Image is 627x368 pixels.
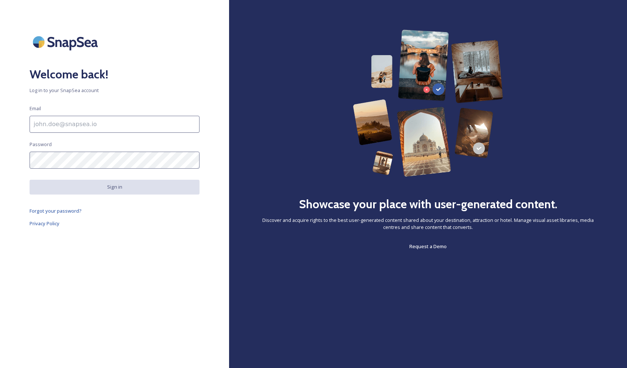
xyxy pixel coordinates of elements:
[30,219,200,228] a: Privacy Policy
[30,220,59,227] span: Privacy Policy
[30,180,200,194] button: Sign in
[409,242,447,251] a: Request a Demo
[30,207,82,214] span: Forgot your password?
[30,105,41,112] span: Email
[30,87,200,94] span: Log in to your SnapSea account
[299,195,558,213] h2: Showcase your place with user-generated content.
[30,30,103,54] img: SnapSea Logo
[259,217,597,231] span: Discover and acquire rights to the best user-generated content shared about your destination, att...
[30,116,200,133] input: john.doe@snapsea.io
[30,65,200,83] h2: Welcome back!
[353,30,503,177] img: 63b42ca75bacad526042e722_Group%20154-p-800.png
[30,141,52,148] span: Password
[30,206,200,215] a: Forgot your password?
[409,243,447,250] span: Request a Demo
